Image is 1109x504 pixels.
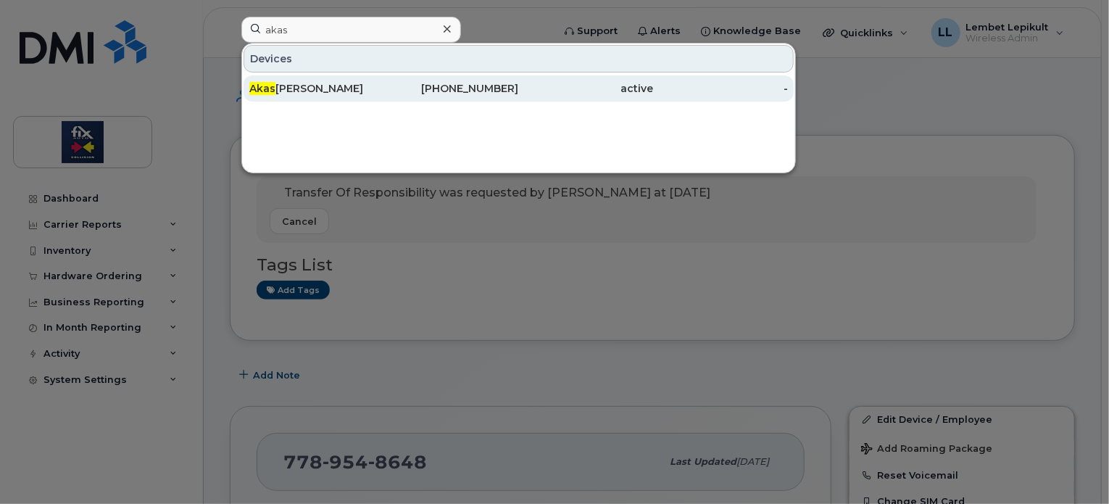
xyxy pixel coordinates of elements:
input: Find something... [241,17,461,43]
div: [PHONE_NUMBER] [384,81,519,96]
div: [PERSON_NAME] [249,81,384,96]
div: - [653,81,788,96]
a: Akas[PERSON_NAME][PHONE_NUMBER]active- [244,75,794,102]
div: Devices [244,45,794,73]
div: active [519,81,654,96]
span: Akas [249,82,275,95]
